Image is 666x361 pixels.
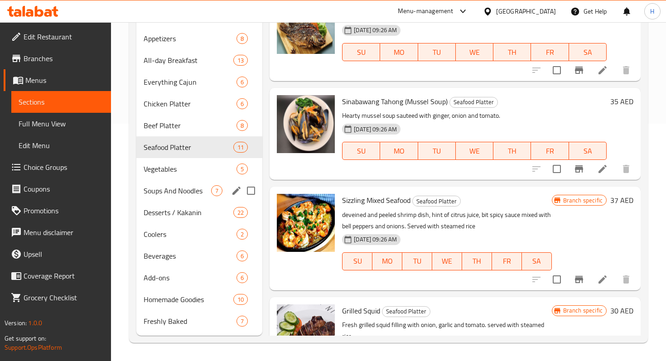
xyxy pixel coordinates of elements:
span: SU [346,255,369,268]
div: Chicken Platter6 [136,93,262,115]
h6: 37 AED [610,194,633,207]
span: Add-ons [144,272,236,283]
button: TU [402,252,432,270]
span: 7 [237,317,247,326]
span: Branch specific [560,196,606,205]
span: Seafood Platter [450,97,497,107]
span: WE [436,255,458,268]
span: SA [526,255,548,268]
span: Sections [19,96,104,107]
span: MO [384,144,414,158]
div: Seafood Platter [449,97,498,108]
span: Version: [5,317,27,329]
span: 11 [234,143,247,152]
span: Soups And Noodles [144,185,211,196]
button: MO [380,43,418,61]
span: Promotions [24,205,104,216]
span: MO [376,255,399,268]
span: TH [497,144,527,158]
button: delete [615,269,637,290]
a: Sections [11,91,111,113]
button: TH [462,252,492,270]
div: items [236,250,248,261]
span: Upsell [24,249,104,260]
span: Chicken Platter [144,98,236,109]
div: [GEOGRAPHIC_DATA] [496,6,556,16]
button: TH [493,43,531,61]
span: Grocery Checklist [24,292,104,303]
a: Edit menu item [597,274,608,285]
span: TU [406,255,429,268]
span: FR [535,46,565,59]
div: Coolers2 [136,223,262,245]
a: Menu disclaimer [4,221,111,243]
span: 6 [237,252,247,260]
button: WE [456,142,493,160]
img: Sizzling Mixed Seafood [277,194,335,252]
span: TH [466,255,488,268]
span: Select to update [547,159,566,178]
span: 6 [237,100,247,108]
span: [DATE] 09:26 AM [350,125,401,134]
span: SU [346,144,376,158]
span: 2 [237,230,247,239]
div: Everything Cajun6 [136,71,262,93]
button: SA [569,142,607,160]
div: Add-ons6 [136,267,262,289]
div: Appetizers8 [136,28,262,49]
div: Vegetables [144,164,236,174]
span: Homemade Goodies [144,294,233,305]
span: Edit Menu [19,140,104,151]
span: WE [459,144,490,158]
div: Coolers [144,229,236,240]
span: Full Menu View [19,118,104,129]
div: Seafood Platter11 [136,136,262,158]
button: delete [615,59,637,81]
div: Freshly Baked [144,316,236,327]
div: items [236,316,248,327]
span: 13 [234,56,247,65]
span: WE [459,46,490,59]
button: MO [380,142,418,160]
a: Upsell [4,243,111,265]
div: items [236,33,248,44]
span: Coupons [24,183,104,194]
span: Select to update [547,270,566,289]
p: Fresh grilled squid filling with onion, garlic and tomato. served with steamed rice [342,319,551,342]
button: TH [493,142,531,160]
h6: 35 AED [610,95,633,108]
span: Sizzling Mixed Seafood [342,193,410,207]
span: [DATE] 09:26 AM [350,235,401,244]
span: Desserts / Kakanin [144,207,233,218]
span: Coverage Report [24,270,104,281]
button: TU [418,43,456,61]
span: Seafood Platter [382,306,430,317]
p: Hearty mussel soup sauteed with ginger, onion and tomato. [342,110,607,121]
a: Choice Groups [4,156,111,178]
h6: 30 AED [610,304,633,317]
span: 6 [237,274,247,282]
span: SA [573,46,603,59]
a: Support.OpsPlatform [5,342,62,353]
div: items [233,142,248,153]
span: Beverages [144,250,236,261]
span: Seafood Platter [413,196,460,207]
div: Desserts / Kakanin22 [136,202,262,223]
span: Beef Platter [144,120,236,131]
span: Branches [24,53,104,64]
span: SA [573,144,603,158]
span: 8 [237,34,247,43]
span: TU [422,144,452,158]
span: 5 [237,165,247,173]
div: Freshly Baked7 [136,310,262,332]
div: items [236,272,248,283]
p: deveined and peeled shrimp dish, hint of citrus juice, bit spicy sauce mixed with bell peppers an... [342,209,551,232]
span: Branch specific [560,306,606,315]
span: Everything Cajun [144,77,236,87]
button: FR [531,142,569,160]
